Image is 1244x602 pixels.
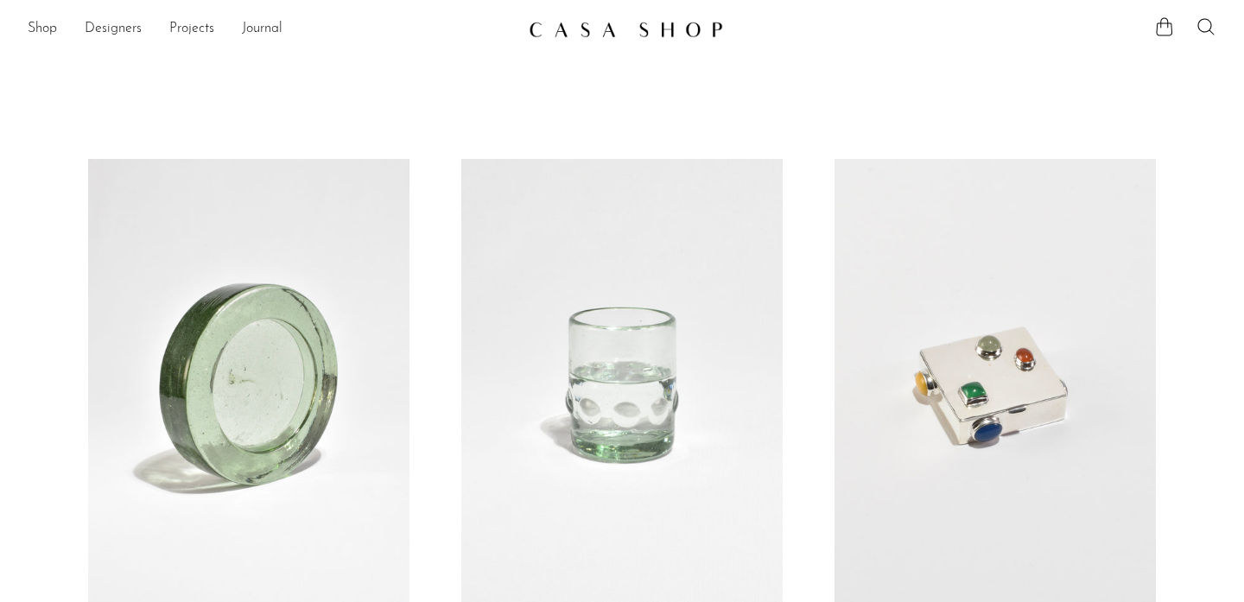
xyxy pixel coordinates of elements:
[28,18,57,41] a: Shop
[28,15,515,44] ul: NEW HEADER MENU
[169,18,214,41] a: Projects
[28,15,515,44] nav: Desktop navigation
[85,18,142,41] a: Designers
[242,18,282,41] a: Journal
